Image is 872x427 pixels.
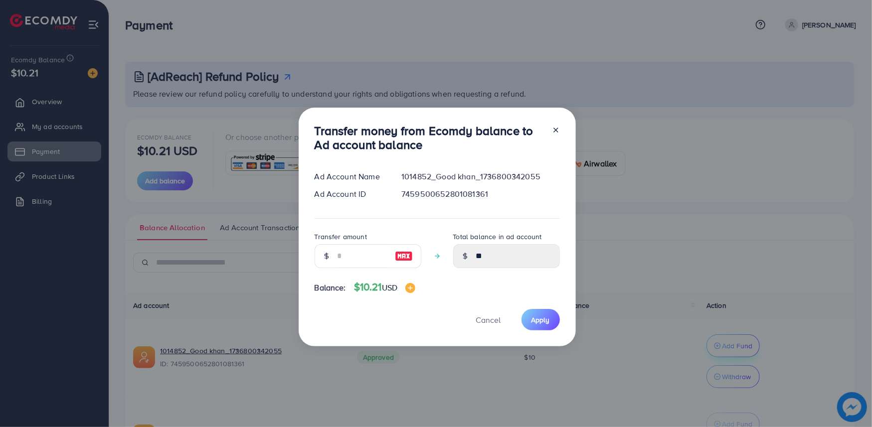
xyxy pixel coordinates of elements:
[354,281,415,293] h4: $10.21
[315,232,367,242] label: Transfer amount
[315,282,346,293] span: Balance:
[453,232,542,242] label: Total balance in ad account
[393,188,567,200] div: 7459500652801081361
[476,314,501,325] span: Cancel
[315,124,544,152] h3: Transfer money from Ecomdy balance to Ad account balance
[395,250,413,262] img: image
[393,171,567,182] div: 1014852_Good khan_1736800342055
[405,283,415,293] img: image
[307,188,394,200] div: Ad Account ID
[531,315,550,325] span: Apply
[522,309,560,330] button: Apply
[382,282,397,293] span: USD
[307,171,394,182] div: Ad Account Name
[464,309,514,330] button: Cancel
